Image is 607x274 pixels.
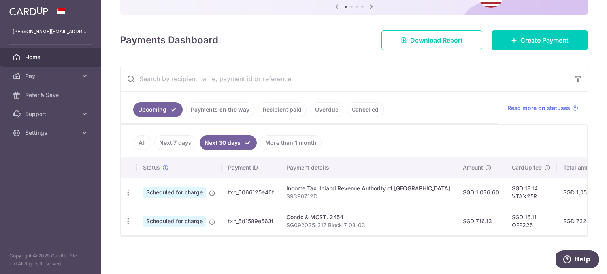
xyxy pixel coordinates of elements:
[143,216,206,227] span: Scheduled for charge
[13,28,89,35] p: [PERSON_NAME][EMAIL_ADDRESS][DOMAIN_NAME]
[133,102,183,117] a: Upcoming
[25,91,77,99] span: Refer & Save
[222,207,280,235] td: txn_6d1589e563f
[310,102,343,117] a: Overdue
[260,135,322,150] a: More than 1 month
[512,164,542,171] span: CardUp fee
[25,110,77,118] span: Support
[222,178,280,207] td: txn_6066125e40f
[507,104,570,112] span: Read more on statuses
[287,185,450,192] div: Income Tax. Inland Revenue Authority of [GEOGRAPHIC_DATA]
[186,102,254,117] a: Payments on the way
[25,72,77,80] span: Pay
[280,157,456,178] th: Payment details
[520,35,569,45] span: Create Payment
[381,30,482,50] a: Download Report
[143,187,206,198] span: Scheduled for charge
[505,178,557,207] td: SGD 18.14 VTAX25R
[120,33,218,47] h4: Payments Dashboard
[456,178,505,207] td: SGD 1,036.60
[222,157,280,178] th: Payment ID
[200,135,257,150] a: Next 30 days
[25,129,77,137] span: Settings
[505,207,557,235] td: SGD 16.11 OFF225
[463,164,483,171] span: Amount
[143,164,160,171] span: Status
[410,35,463,45] span: Download Report
[563,164,589,171] span: Total amt.
[121,66,569,91] input: Search by recipient name, payment id or reference
[287,192,450,200] p: S9390712D
[557,178,605,207] td: SGD 1,054.74
[456,207,505,235] td: SGD 716.13
[287,221,450,229] p: SG092025-317 Block 7 08-03
[347,102,384,117] a: Cancelled
[25,53,77,61] span: Home
[557,207,605,235] td: SGD 732.24
[492,30,588,50] a: Create Payment
[134,135,151,150] a: All
[287,213,450,221] div: Condo & MCST. 2454
[507,104,578,112] a: Read more on statuses
[9,6,48,16] img: CardUp
[556,250,599,270] iframe: Opens a widget where you can find more information
[258,102,307,117] a: Recipient paid
[154,135,196,150] a: Next 7 days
